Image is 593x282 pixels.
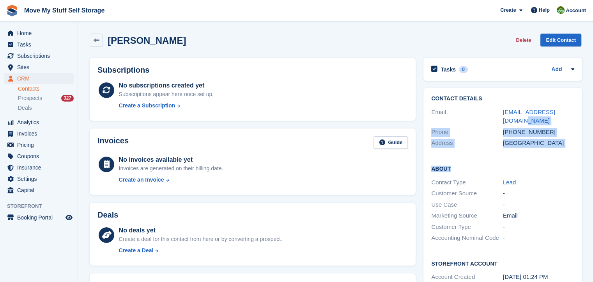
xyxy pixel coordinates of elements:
a: Edit Contact [540,34,581,46]
div: Create a Deal [119,246,154,255]
span: Storefront [7,202,78,210]
a: Guide [374,136,408,149]
div: No subscriptions created yet [119,81,214,90]
a: menu [4,212,74,223]
div: Address [431,139,503,148]
a: menu [4,185,74,196]
button: Delete [513,34,534,46]
div: Phone [431,128,503,137]
div: - [503,234,575,243]
span: CRM [17,73,64,84]
span: Insurance [17,162,64,173]
span: Coupons [17,151,64,162]
a: Prospects 327 [18,94,74,102]
a: menu [4,139,74,150]
div: Create an Invoice [119,176,164,184]
div: [DATE] 01:24 PM [503,273,575,282]
a: Create a Deal [119,246,282,255]
div: Create a deal for this contact from here or by converting a prospect. [119,235,282,243]
div: Subscriptions appear here once set up. [119,90,214,98]
div: 0 [459,66,468,73]
a: menu [4,151,74,162]
a: Move My Stuff Self Storage [21,4,108,17]
div: 327 [61,95,74,102]
div: Contact Type [431,178,503,187]
span: Home [17,28,64,39]
a: menu [4,73,74,84]
span: Deals [18,104,32,112]
a: menu [4,173,74,184]
div: - [503,189,575,198]
span: Help [539,6,550,14]
div: Account Created [431,273,503,282]
div: Customer Source [431,189,503,198]
a: [EMAIL_ADDRESS][DOMAIN_NAME] [503,109,555,124]
a: Create a Subscription [119,102,214,110]
img: stora-icon-8386f47178a22dfd0bd8f6a31ec36ba5ce8667c1dd55bd0f319d3a0aa187defe.svg [6,5,18,16]
div: - [503,200,575,209]
a: menu [4,39,74,50]
h2: Subscriptions [97,66,408,75]
div: No invoices available yet [119,155,223,164]
span: Invoices [17,128,64,139]
h2: [PERSON_NAME] [108,35,186,46]
span: Analytics [17,117,64,128]
span: Sites [17,62,64,73]
span: Capital [17,185,64,196]
div: - [503,223,575,232]
div: Customer Type [431,223,503,232]
a: Contacts [18,85,74,93]
span: Tasks [17,39,64,50]
span: Create [500,6,516,14]
h2: Storefront Account [431,259,574,267]
div: [GEOGRAPHIC_DATA] [503,139,575,148]
a: menu [4,28,74,39]
span: Pricing [17,139,64,150]
span: Prospects [18,95,42,102]
a: Create an Invoice [119,176,223,184]
h2: Invoices [97,136,129,149]
a: menu [4,50,74,61]
h2: About [431,164,574,172]
img: Joel Booth [557,6,565,14]
h2: Tasks [441,66,456,73]
a: menu [4,117,74,128]
div: [PHONE_NUMBER] [503,128,575,137]
h2: Deals [97,211,118,220]
a: Deals [18,104,74,112]
a: menu [4,162,74,173]
div: Marketing Source [431,211,503,220]
span: Settings [17,173,64,184]
a: Lead [503,179,516,186]
a: menu [4,62,74,73]
span: Account [566,7,586,14]
h2: Contact Details [431,96,574,102]
div: Email [431,108,503,125]
div: Create a Subscription [119,102,175,110]
div: Invoices are generated on their billing date. [119,164,223,173]
div: Accounting Nominal Code [431,234,503,243]
a: menu [4,128,74,139]
a: Add [551,65,562,74]
div: Email [503,211,575,220]
span: Subscriptions [17,50,64,61]
a: Preview store [64,213,74,222]
span: Booking Portal [17,212,64,223]
div: No deals yet [119,226,282,235]
div: Use Case [431,200,503,209]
